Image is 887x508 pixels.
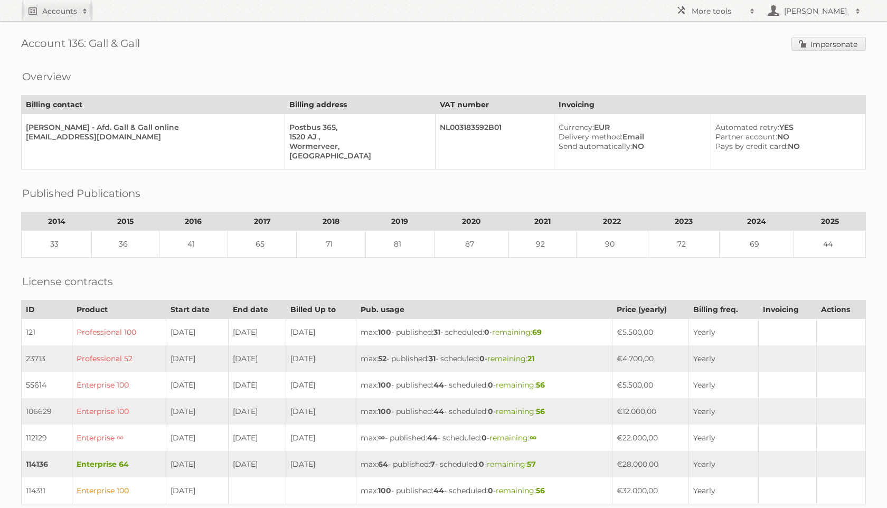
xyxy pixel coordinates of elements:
td: €5.500,00 [612,372,688,398]
td: [DATE] [286,451,356,477]
strong: 0 [479,354,485,363]
strong: 0 [488,380,493,390]
td: Yearly [688,345,758,372]
th: 2024 [720,212,794,231]
th: 2021 [509,212,577,231]
td: [DATE] [286,372,356,398]
td: Enterprise 100 [72,477,166,504]
th: VAT number [436,96,554,114]
strong: 0 [484,327,489,337]
td: [DATE] [229,451,286,477]
strong: 56 [536,486,545,495]
th: Product [72,300,166,319]
span: remaining: [496,486,545,495]
td: [DATE] [286,319,356,346]
strong: 56 [536,380,545,390]
td: 72 [648,231,720,258]
td: €32.000,00 [612,477,688,504]
td: €5.500,00 [612,319,688,346]
td: [DATE] [166,425,229,451]
td: Enterprise 100 [72,372,166,398]
div: NO [715,142,857,151]
td: [DATE] [229,319,286,346]
td: Yearly [688,319,758,346]
td: 90 [576,231,648,258]
div: NO [715,132,857,142]
span: remaining: [496,380,545,390]
th: 2023 [648,212,720,231]
td: 33 [22,231,92,258]
span: Currency: [559,123,594,132]
th: Pub. usage [356,300,612,319]
td: Yearly [688,425,758,451]
span: remaining: [496,407,545,416]
td: 44 [794,231,866,258]
div: [EMAIL_ADDRESS][DOMAIN_NAME] [26,132,276,142]
th: 2025 [794,212,866,231]
strong: 100 [378,327,391,337]
td: max: - published: - scheduled: - [356,425,612,451]
strong: 52 [378,354,386,363]
td: 92 [509,231,577,258]
td: Yearly [688,398,758,425]
td: 112129 [22,425,72,451]
td: [DATE] [166,451,229,477]
span: Partner account: [715,132,777,142]
th: 2020 [435,212,509,231]
td: [DATE] [166,477,229,504]
th: 2014 [22,212,92,231]
td: 71 [297,231,365,258]
strong: 100 [378,380,391,390]
th: Price (yearly) [612,300,688,319]
td: max: - published: - scheduled: - [356,398,612,425]
th: ID [22,300,72,319]
strong: 56 [536,407,545,416]
td: [DATE] [229,345,286,372]
td: Enterprise ∞ [72,425,166,451]
strong: 100 [378,407,391,416]
td: [DATE] [166,398,229,425]
span: Pays by credit card: [715,142,788,151]
span: remaining: [487,354,534,363]
h2: [PERSON_NAME] [781,6,850,16]
strong: 69 [532,327,542,337]
td: max: - published: - scheduled: - [356,451,612,477]
div: [GEOGRAPHIC_DATA] [289,151,427,161]
strong: 44 [427,433,438,443]
span: remaining: [492,327,542,337]
td: Yearly [688,477,758,504]
td: [DATE] [229,425,286,451]
h1: Account 136: Gall & Gall [21,37,866,53]
strong: 44 [433,380,444,390]
span: remaining: [487,459,536,469]
td: max: - published: - scheduled: - [356,477,612,504]
td: 114136 [22,451,72,477]
th: 2015 [92,212,159,231]
td: Yearly [688,451,758,477]
td: 55614 [22,372,72,398]
td: 36 [92,231,159,258]
h2: License contracts [22,274,113,289]
td: max: - published: - scheduled: - [356,345,612,372]
td: Yearly [688,372,758,398]
td: NL003183592B01 [436,114,554,170]
strong: 57 [527,459,536,469]
strong: 0 [482,433,487,443]
div: NO [559,142,702,151]
div: Postbus 365, [289,123,427,132]
div: Email [559,132,702,142]
span: Automated retry: [715,123,779,132]
th: Billed Up to [286,300,356,319]
span: remaining: [489,433,536,443]
th: 2022 [576,212,648,231]
th: 2018 [297,212,365,231]
td: Professional 100 [72,319,166,346]
strong: 7 [430,459,435,469]
strong: ∞ [378,433,385,443]
td: 121 [22,319,72,346]
strong: 64 [378,459,388,469]
h2: Accounts [42,6,77,16]
th: Start date [166,300,229,319]
td: Professional 52 [72,345,166,372]
td: €22.000,00 [612,425,688,451]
